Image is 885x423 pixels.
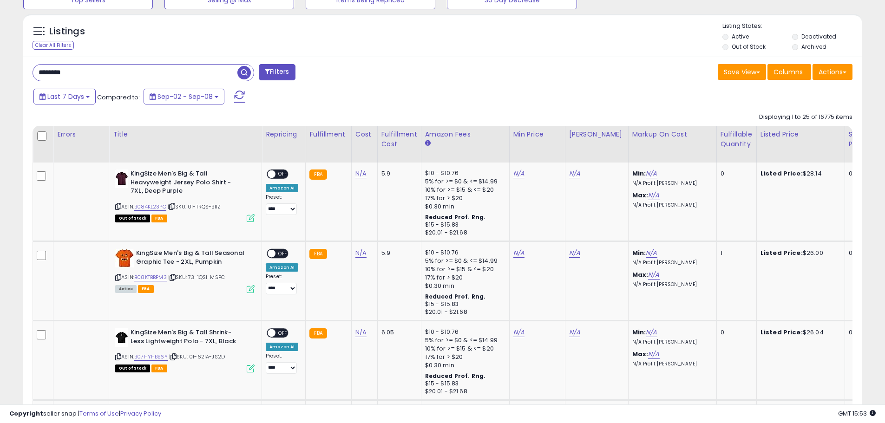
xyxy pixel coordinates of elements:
[760,169,838,178] div: $28.14
[275,170,290,178] span: OFF
[425,273,502,282] div: 17% for > $20
[513,248,524,258] a: N/A
[157,92,213,101] span: Sep-02 - Sep-08
[838,409,876,418] span: 2025-09-16 15:53 GMT
[849,249,864,257] div: 0.00
[49,25,85,38] h5: Listings
[425,345,502,353] div: 10% for >= $15 & <= $20
[849,328,864,337] div: 0.00
[425,380,502,388] div: $15 - $15.83
[266,130,302,139] div: Repricing
[425,282,502,290] div: $0.30 min
[801,43,826,51] label: Archived
[767,64,811,80] button: Columns
[813,64,852,80] button: Actions
[849,169,864,178] div: 0.00
[425,293,486,300] b: Reduced Prof. Rng.
[648,191,659,200] a: N/A
[718,64,766,80] button: Save View
[115,249,134,267] img: 41Z6Q77pP6L._SL40_.jpg
[648,270,659,280] a: N/A
[57,130,105,139] div: Errors
[355,328,367,337] a: N/A
[425,221,502,229] div: $15 - $15.83
[266,273,298,294] div: Preset:
[646,248,657,258] a: N/A
[425,308,502,316] div: $20.01 - $21.68
[169,353,225,360] span: | SKU: 01-621A-JS2D
[646,328,657,337] a: N/A
[760,130,841,139] div: Listed Price
[131,169,243,198] b: KingSize Men's Big & Tall Heavyweight Jersey Polo Shirt - 7XL, Deep Purple
[9,409,43,418] strong: Copyright
[115,169,255,221] div: ASIN:
[425,328,502,336] div: $10 - $10.76
[849,130,867,149] div: Ship Price
[632,180,709,187] p: N/A Profit [PERSON_NAME]
[425,388,502,396] div: $20.01 - $21.68
[425,177,502,186] div: 5% for >= $0 & <= $14.99
[131,328,243,348] b: KingSize Men's Big & Tall Shrink-Less Lightweight Polo - 7XL, Black
[381,169,414,178] div: 5.9
[115,249,255,292] div: ASIN:
[425,372,486,380] b: Reduced Prof. Rng.
[355,130,374,139] div: Cost
[151,364,167,372] span: FBA
[425,257,502,265] div: 5% for >= $0 & <= $14.99
[632,339,709,345] p: N/A Profit [PERSON_NAME]
[760,169,803,178] b: Listed Price:
[646,169,657,178] a: N/A
[569,130,624,139] div: [PERSON_NAME]
[632,169,646,178] b: Min:
[259,64,295,80] button: Filters
[732,43,766,51] label: Out of Stock
[425,336,502,345] div: 5% for >= $0 & <= $14.99
[628,126,716,163] th: The percentage added to the cost of goods (COGS) that forms the calculator for Min & Max prices.
[9,410,161,418] div: seller snap | |
[115,328,255,371] div: ASIN:
[721,328,749,337] div: 0
[732,33,749,40] label: Active
[425,249,502,257] div: $10 - $10.76
[381,328,414,337] div: 6.05
[425,194,502,202] div: 17% for > $20
[721,169,749,178] div: 0
[774,67,803,77] span: Columns
[632,202,709,208] p: N/A Profit [PERSON_NAME]
[632,191,649,200] b: Max:
[632,130,713,139] div: Markup on Cost
[721,130,753,149] div: Fulfillable Quantity
[266,194,298,215] div: Preset:
[425,202,502,211] div: $0.30 min
[309,130,347,139] div: Fulfillment
[168,273,225,281] span: | SKU: 73-1QSI-MSPC
[425,139,431,148] small: Amazon Fees.
[632,248,646,257] b: Min:
[113,130,258,139] div: Title
[425,229,502,237] div: $20.01 - $21.68
[513,169,524,178] a: N/A
[425,186,502,194] div: 10% for >= $15 & <= $20
[425,353,502,361] div: 17% for > $20
[275,329,290,337] span: OFF
[275,250,290,258] span: OFF
[47,92,84,101] span: Last 7 Days
[33,89,96,104] button: Last 7 Days
[381,249,414,257] div: 5.9
[120,409,161,418] a: Privacy Policy
[760,328,803,337] b: Listed Price:
[168,203,221,210] span: | SKU: 01-TRQS-B11Z
[115,169,128,188] img: 31xDB87BCtL._SL40_.jpg
[721,249,749,257] div: 1
[632,328,646,337] b: Min:
[632,281,709,288] p: N/A Profit [PERSON_NAME]
[569,248,580,258] a: N/A
[425,265,502,273] div: 10% for >= $15 & <= $20
[355,169,367,178] a: N/A
[722,22,862,31] p: Listing States:
[115,364,150,372] span: All listings that are currently out of stock and unavailable for purchase on Amazon
[425,169,502,177] div: $10 - $10.76
[138,285,154,293] span: FBA
[425,130,505,139] div: Amazon Fees
[569,328,580,337] a: N/A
